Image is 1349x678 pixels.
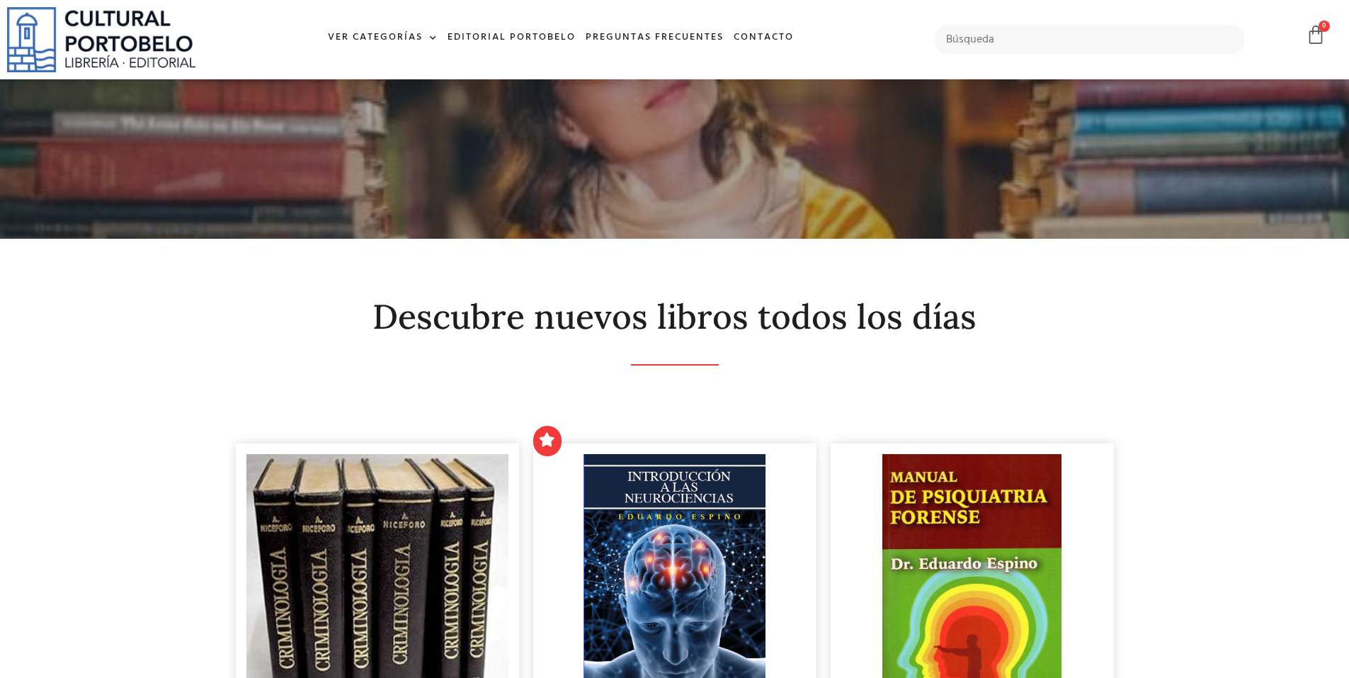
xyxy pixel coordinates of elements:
a: Editorial Portobelo [443,23,581,53]
span: 0 [1319,21,1330,32]
a: Preguntas frecuentes [581,23,729,53]
a: 0 [1306,25,1326,45]
h2: Descubre nuevos libros todos los días [236,298,1114,336]
input: Búsqueda [934,25,1245,55]
a: Ver Categorías [323,23,443,53]
a: Contacto [729,23,799,53]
